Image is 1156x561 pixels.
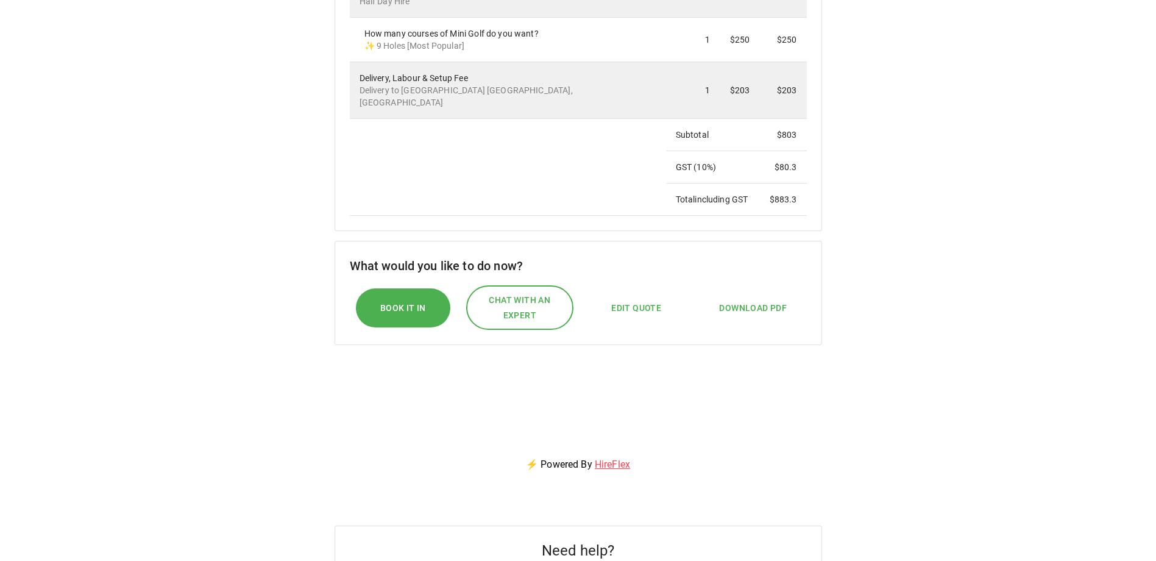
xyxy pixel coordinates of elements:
div: Delivery, Labour & Setup Fee [360,72,656,109]
td: 1 [666,62,720,119]
td: $203 [720,62,760,119]
td: $ 80.3 [760,151,807,184]
td: $203 [760,62,807,119]
td: Total including GST [666,184,760,216]
button: Edit Quote [599,295,673,322]
td: $ 883.3 [760,184,807,216]
button: Book it In [356,288,450,328]
td: $ 803 [760,119,807,151]
td: GST ( 10 %) [666,151,760,184]
h6: What would you like to do now? [350,256,807,276]
td: $250 [760,18,807,62]
td: 1 [666,18,720,62]
p: ✨ 9 Holes [Most Popular] [364,40,656,52]
p: Delivery to [GEOGRAPHIC_DATA] [GEOGRAPHIC_DATA], [GEOGRAPHIC_DATA] [360,84,656,109]
span: Book it In [380,301,426,316]
span: Edit Quote [611,301,661,316]
td: Subtotal [666,119,760,151]
button: Chat with an expert [466,285,573,330]
a: HireFlex [595,459,630,470]
span: Download PDF [719,301,787,316]
div: How many courses of Mini Golf do you want? [364,27,656,52]
td: $250 [720,18,760,62]
button: Download PDF [707,295,799,322]
h5: Need help? [542,541,614,560]
span: Chat with an expert [480,293,560,323]
p: ⚡ Powered By [511,443,645,487]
